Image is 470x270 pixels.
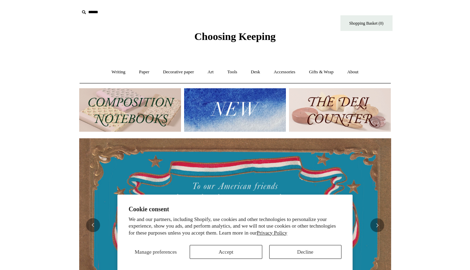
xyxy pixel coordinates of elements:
[267,63,302,81] a: Accessories
[190,245,262,259] button: Accept
[129,245,183,259] button: Manage preferences
[340,15,393,31] a: Shopping Basket (0)
[129,216,341,237] p: We and our partners, including Shopify, use cookies and other technologies to personalize your ex...
[221,63,244,81] a: Tools
[184,88,286,132] img: New.jpg__PID:f73bdf93-380a-4a35-bcfe-7823039498e1
[245,63,266,81] a: Desk
[129,206,341,213] h2: Cookie consent
[257,230,287,236] a: Privacy Policy
[133,63,156,81] a: Paper
[194,31,275,42] span: Choosing Keeping
[194,36,275,41] a: Choosing Keeping
[269,245,341,259] button: Decline
[135,249,177,255] span: Manage preferences
[289,88,391,132] img: The Deli Counter
[370,218,384,232] button: Next
[303,63,340,81] a: Gifts & Wrap
[201,63,220,81] a: Art
[157,63,200,81] a: Decorative paper
[79,88,181,132] img: 202302 Composition ledgers.jpg__PID:69722ee6-fa44-49dd-a067-31375e5d54ec
[341,63,365,81] a: About
[86,218,100,232] button: Previous
[105,63,132,81] a: Writing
